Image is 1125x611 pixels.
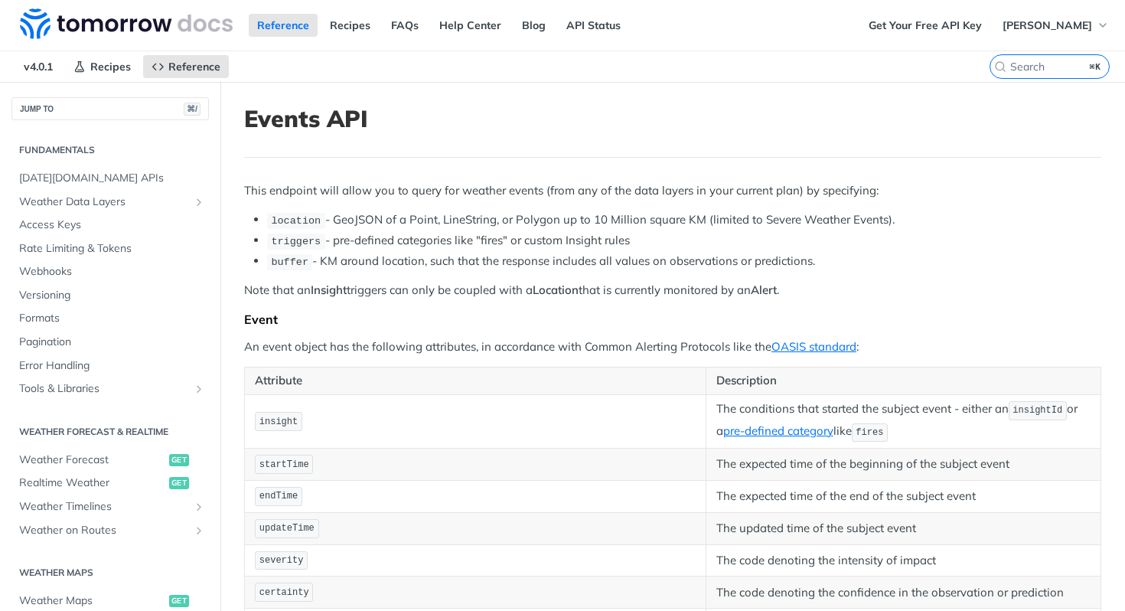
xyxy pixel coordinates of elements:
[271,256,308,268] span: buffer
[383,14,427,37] a: FAQs
[19,453,165,468] span: Weather Forecast
[19,171,205,186] span: [DATE][DOMAIN_NAME] APIs
[716,552,1091,570] p: The code denoting the intensity of impact
[267,232,1101,250] li: - pre-defined categories like "fires" or custom Insight rules
[860,14,990,37] a: Get Your Free API Key
[19,593,165,609] span: Weather Maps
[271,236,321,247] span: triggers
[514,14,554,37] a: Blog
[259,555,304,566] span: severity
[533,283,579,297] strong: Location
[19,523,189,538] span: Weather on Routes
[11,307,209,330] a: Formats
[19,311,205,326] span: Formats
[19,499,189,515] span: Weather Timelines
[90,60,131,74] span: Recipes
[15,55,61,78] span: v4.0.1
[193,524,205,537] button: Show subpages for Weather on Routes
[259,523,315,534] span: updateTime
[193,196,205,208] button: Show subpages for Weather Data Layers
[20,8,233,39] img: Tomorrow.io Weather API Docs
[751,283,777,297] strong: Alert
[716,400,1091,444] p: The conditions that started the subject event - either an or a like
[169,454,189,466] span: get
[143,55,229,78] a: Reference
[169,477,189,489] span: get
[321,14,379,37] a: Recipes
[255,372,696,390] p: Attribute
[723,423,833,438] a: pre-defined category
[259,491,298,502] span: endTime
[1012,405,1062,416] span: insightId
[11,472,209,495] a: Realtime Weatherget
[11,331,209,354] a: Pagination
[267,211,1101,229] li: - GeoJSON of a Point, LineString, or Polygon up to 10 Million square KM (limited to Severe Weathe...
[193,501,205,513] button: Show subpages for Weather Timelines
[184,103,201,116] span: ⌘/
[716,456,1091,473] p: The expected time of the beginning of the subject event
[244,105,1101,132] h1: Events API
[65,55,139,78] a: Recipes
[11,284,209,307] a: Versioning
[771,339,856,354] a: OASIS standard
[244,182,1101,200] p: This endpoint will allow you to query for weather events (from any of the data layers in your cur...
[259,459,309,470] span: startTime
[11,260,209,283] a: Webhooks
[169,595,189,607] span: get
[1003,18,1092,32] span: [PERSON_NAME]
[19,194,189,210] span: Weather Data Layers
[11,566,209,580] h2: Weather Maps
[168,60,220,74] span: Reference
[271,215,321,227] span: location
[259,587,309,598] span: certainty
[311,283,347,297] strong: Insight
[11,519,209,542] a: Weather on RoutesShow subpages for Weather on Routes
[19,358,205,374] span: Error Handling
[19,264,205,279] span: Webhooks
[11,214,209,237] a: Access Keys
[267,253,1101,270] li: - KM around location, such that the response includes all values on observations or predictions.
[19,241,205,256] span: Rate Limiting & Tokens
[11,495,209,518] a: Weather TimelinesShow subpages for Weather Timelines
[558,14,629,37] a: API Status
[11,377,209,400] a: Tools & LibrariesShow subpages for Tools & Libraries
[11,97,209,120] button: JUMP TO⌘/
[11,143,209,157] h2: Fundamentals
[259,417,298,427] span: insight
[716,372,1091,390] p: Description
[994,14,1117,37] button: [PERSON_NAME]
[11,167,209,190] a: [DATE][DOMAIN_NAME] APIs
[11,425,209,439] h2: Weather Forecast & realtime
[249,14,318,37] a: Reference
[716,584,1091,602] p: The code denoting the confidence in the observation or prediction
[11,237,209,260] a: Rate Limiting & Tokens
[193,383,205,395] button: Show subpages for Tools & Libraries
[11,191,209,214] a: Weather Data LayersShow subpages for Weather Data Layers
[19,288,205,303] span: Versioning
[19,475,165,491] span: Realtime Weather
[244,312,1101,327] div: Event
[994,60,1006,73] svg: Search
[716,488,1091,505] p: The expected time of the end of the subject event
[856,427,883,438] span: fires
[244,282,1101,299] p: Note that an triggers can only be coupled with a that is currently monitored by an .
[716,520,1091,537] p: The updated time of the subject event
[11,449,209,472] a: Weather Forecastget
[19,335,205,350] span: Pagination
[19,381,189,397] span: Tools & Libraries
[19,217,205,233] span: Access Keys
[1086,59,1105,74] kbd: ⌘K
[11,355,209,377] a: Error Handling
[431,14,510,37] a: Help Center
[244,338,1101,356] p: An event object has the following attributes, in accordance with Common Alerting Protocols like t...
